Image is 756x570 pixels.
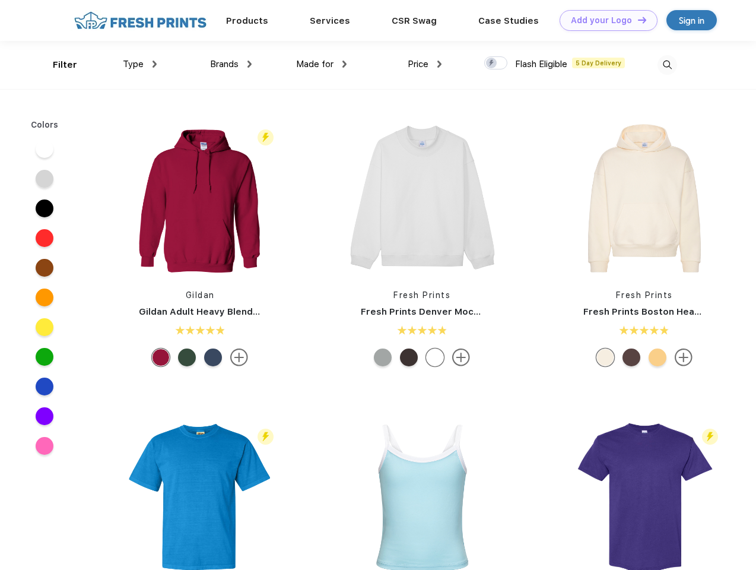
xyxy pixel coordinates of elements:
div: Colors [22,119,68,131]
img: fo%20logo%202.webp [71,10,210,31]
img: func=resize&h=266 [343,119,501,277]
img: more.svg [230,349,248,366]
div: Filter [53,58,77,72]
div: Bahama Yellow [649,349,666,366]
span: Brands [210,59,239,69]
a: Sign in [666,10,717,30]
a: Fresh Prints Denver Mock Neck Heavyweight Sweatshirt [361,306,618,317]
img: flash_active_toggle.svg [258,129,274,145]
img: flash_active_toggle.svg [702,429,718,445]
div: Sign in [679,14,704,27]
div: Add your Logo [571,15,632,26]
span: Type [123,59,144,69]
div: Heathered Grey [374,349,392,366]
a: Gildan [186,290,215,300]
div: White [426,349,444,366]
div: Dark Chocolate [622,349,640,366]
span: Made for [296,59,333,69]
a: Products [226,15,268,26]
div: Hth Sp Drk Green [178,349,196,366]
div: Antiq Cherry Red [152,349,170,366]
span: Flash Eligible [515,59,567,69]
div: Dark Chocolate [400,349,418,366]
img: desktop_search.svg [657,55,677,75]
img: func=resize&h=266 [121,119,279,277]
span: 5 Day Delivery [572,58,625,68]
span: Price [408,59,428,69]
img: dropdown.png [437,61,441,68]
img: dropdown.png [342,61,347,68]
img: more.svg [452,349,470,366]
a: Fresh Prints [616,290,673,300]
img: dropdown.png [153,61,157,68]
a: Gildan Adult Heavy Blend 8 Oz. 50/50 Hooded Sweatshirt [139,306,398,317]
div: Indigo Blue [204,349,222,366]
img: DT [638,17,646,23]
img: func=resize&h=266 [566,119,723,277]
img: more.svg [675,349,693,366]
div: Buttermilk [596,349,614,366]
img: flash_active_toggle.svg [258,429,274,445]
a: Fresh Prints [393,290,450,300]
img: dropdown.png [247,61,252,68]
